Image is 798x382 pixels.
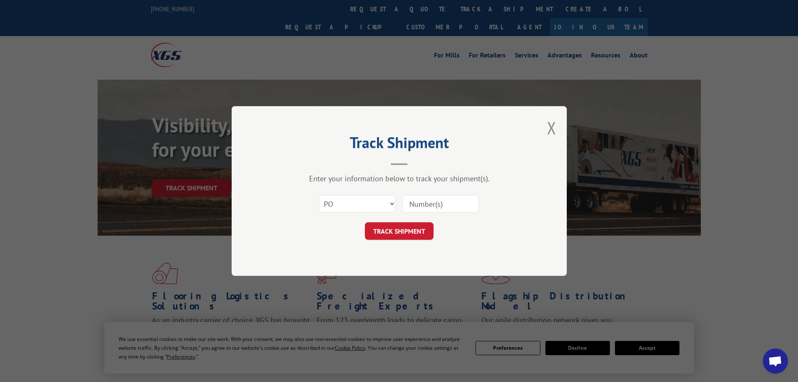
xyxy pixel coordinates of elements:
button: TRACK SHIPMENT [365,222,434,240]
h2: Track Shipment [274,137,525,153]
div: Enter your information below to track your shipment(s). [274,174,525,183]
input: Number(s) [402,195,479,213]
button: Close modal [547,117,556,139]
div: Open chat [763,348,788,374]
